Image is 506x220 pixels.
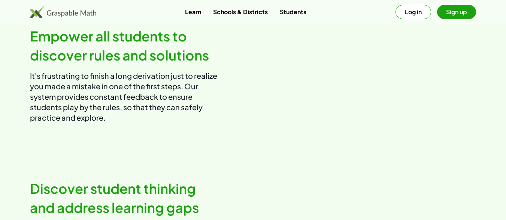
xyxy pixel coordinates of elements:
a: Students [274,5,312,19]
h2: Discover student thinking and address learning gaps [30,179,217,217]
button: Sign up [437,5,476,19]
h2: Empower all students to discover rules and solutions [30,27,217,65]
button: Log in [396,5,431,19]
a: Learn [179,5,207,19]
a: Schools & Districts [207,5,274,19]
p: It's frustrating to finish a long derivation just to realize you made a mistake in one of the fir... [30,71,217,123]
